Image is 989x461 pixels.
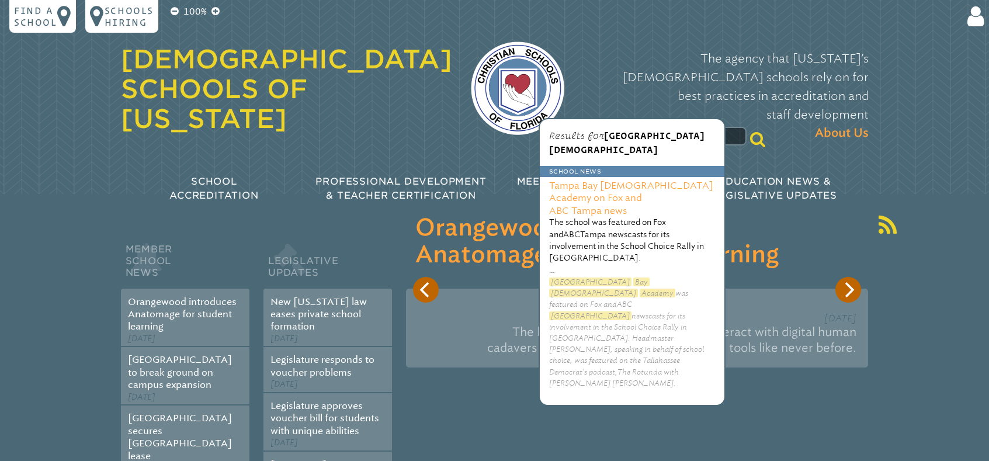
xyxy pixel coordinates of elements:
[549,217,715,265] p: The school was featured on Fox and Tampa newscasts for its involvement in the School Choice Rally...
[270,400,379,436] a: Legislature approves voucher bill for students with unique abilities
[413,277,439,303] button: Previous
[181,5,209,19] p: 100%
[549,289,638,297] mark: [DEMOGRAPHIC_DATA]
[540,166,724,176] p: School News
[415,215,859,269] h3: Orangewood introduces Anatomage for student learning
[549,278,631,286] mark: [GEOGRAPHIC_DATA]
[105,5,154,28] p: Schools Hiring
[418,320,856,361] p: The life-size platform lets students interact with digital human cadavers and integrated medical ...
[128,413,232,461] a: [GEOGRAPHIC_DATA] secures [GEOGRAPHIC_DATA] lease
[270,334,298,344] span: [DATE]
[263,241,392,289] h2: Legislative Updates
[549,311,631,320] mark: [GEOGRAPHIC_DATA]
[549,368,679,387] cite: The Rotunda with [PERSON_NAME] [PERSON_NAME]
[128,334,155,344] span: [DATE]
[270,354,374,377] a: Legislature responds to voucher problems
[128,354,232,390] a: [GEOGRAPHIC_DATA] to break ground on campus expansion
[633,278,650,286] mark: Bay
[835,277,861,303] button: Next
[471,41,564,135] img: csf-logo-web-colors.png
[640,289,675,297] mark: Academy
[128,392,155,402] span: [DATE]
[540,177,724,217] h3: Tampa Bay [DEMOGRAPHIC_DATA] Academy on Fox and ABC Tampa news
[270,438,298,448] span: [DATE]
[315,176,486,201] span: Professional Development & Teacher Certification
[128,296,237,332] a: Orangewood introduces Anatomage for student learning
[549,276,715,389] p: was featured on Fox and newscasts for its involvement in the School Choice Rally in [GEOGRAPHIC_D...
[549,265,715,276] p: …
[270,379,298,389] span: [DATE]
[549,177,715,217] a: Tampa Bay [DEMOGRAPHIC_DATA] Academy on Fox and ABC Tampa news
[270,296,367,332] a: New [US_STATE] law eases private school formation
[815,124,869,143] span: About Us
[617,300,632,309] span: ABC
[563,230,580,240] span: ABC
[549,129,715,157] p: Results for
[713,176,837,201] span: Education News & Legislative Updates
[824,313,856,324] span: [DATE]
[583,49,869,143] p: The agency that [US_STATE]’s [DEMOGRAPHIC_DATA] schools rely on for best practices in accreditati...
[549,130,705,155] span: [GEOGRAPHIC_DATA][DEMOGRAPHIC_DATA]
[169,176,258,201] span: School Accreditation
[517,176,660,201] span: Meetings & Workshops for Educators
[14,5,57,28] p: Find a school
[121,241,249,289] h2: Member School News
[121,44,452,134] a: [DEMOGRAPHIC_DATA] Schools of [US_STATE]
